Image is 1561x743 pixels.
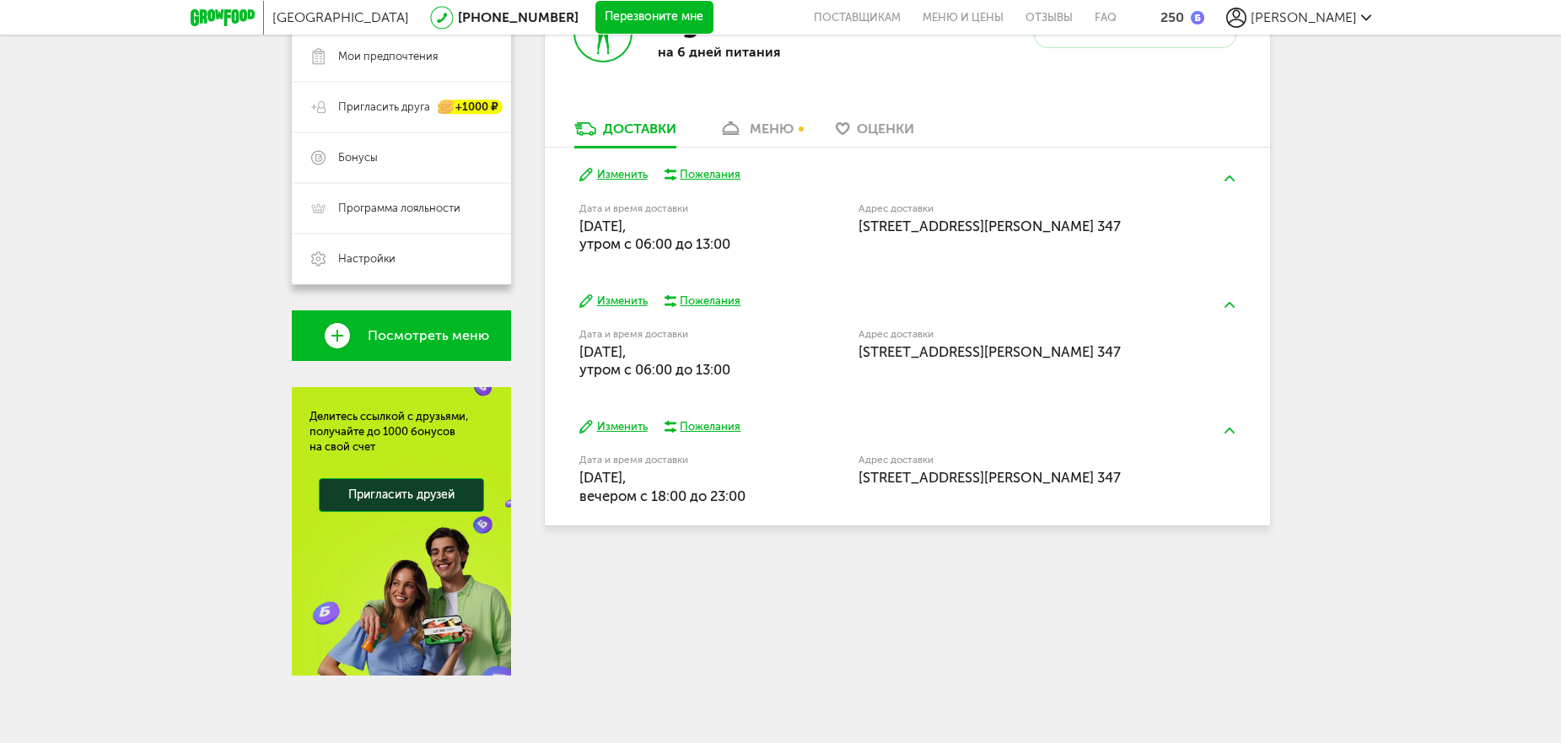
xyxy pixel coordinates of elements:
[665,167,741,182] button: Пожелания
[680,293,740,309] div: Пожелания
[338,49,438,64] span: Мои предпочтения
[857,121,914,137] span: Оценки
[1191,11,1204,24] img: bonus_b.cdccf46.png
[665,293,741,309] button: Пожелания
[439,100,503,115] div: +1000 ₽
[1225,175,1235,181] img: arrow-up-green.5eb5f82.svg
[665,419,741,434] button: Пожелания
[680,167,740,182] div: Пожелания
[859,218,1121,234] span: [STREET_ADDRESS][PERSON_NAME] 347
[859,204,1173,213] label: Адрес доставки
[458,9,579,25] a: [PHONE_NUMBER]
[338,150,378,165] span: Бонусы
[338,251,396,267] span: Настройки
[579,419,648,435] button: Изменить
[680,419,740,434] div: Пожелания
[595,1,713,35] button: Перезвоните мне
[566,120,685,147] a: Доставки
[579,455,772,465] label: Дата и время доставки
[292,183,511,234] a: Программа лояльности
[658,44,877,60] p: на 6 дней питания
[338,100,430,115] span: Пригласить друга
[292,132,511,183] a: Бонусы
[579,218,730,252] span: [DATE], утром c 06:00 до 13:00
[859,455,1173,465] label: Адрес доставки
[579,293,648,310] button: Изменить
[579,469,746,503] span: [DATE], вечером c 18:00 до 23:00
[710,120,802,147] a: меню
[579,204,772,213] label: Дата и время доставки
[859,469,1121,486] span: [STREET_ADDRESS][PERSON_NAME] 347
[1160,9,1184,25] div: 250
[368,328,489,343] span: Посмотреть меню
[292,234,511,284] a: Настройки
[272,9,409,25] span: [GEOGRAPHIC_DATA]
[859,343,1121,360] span: [STREET_ADDRESS][PERSON_NAME] 347
[292,82,511,132] a: Пригласить друга +1000 ₽
[1225,428,1235,433] img: arrow-up-green.5eb5f82.svg
[338,201,460,216] span: Программа лояльности
[292,31,511,82] a: Мои предпочтения
[319,478,484,512] a: Пригласить друзей
[579,343,730,378] span: [DATE], утром c 06:00 до 13:00
[310,409,493,455] div: Делитесь ссылкой с друзьями, получайте до 1000 бонусов на свой счет
[1225,302,1235,308] img: arrow-up-green.5eb5f82.svg
[603,121,676,137] div: Доставки
[750,121,794,137] div: меню
[827,120,923,147] a: Оценки
[859,330,1173,339] label: Адрес доставки
[579,330,772,339] label: Дата и время доставки
[1251,9,1357,25] span: [PERSON_NAME]
[292,310,511,361] a: Посмотреть меню
[579,167,648,183] button: Изменить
